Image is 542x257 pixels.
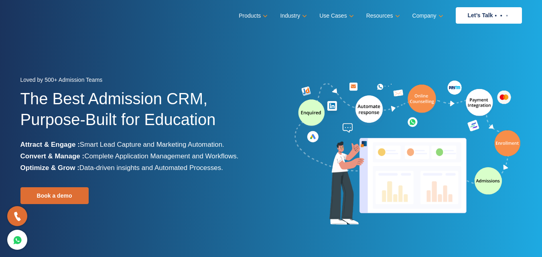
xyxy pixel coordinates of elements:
[84,152,238,160] span: Complete Application Management and Workflows.
[20,164,79,172] b: Optimize & Grow :
[20,74,265,88] div: Loved by 500+ Admission Teams
[412,10,442,22] a: Company
[20,187,89,204] a: Book a demo
[20,88,265,139] h1: The Best Admission CRM, Purpose-Built for Education
[319,10,352,22] a: Use Cases
[80,141,224,148] span: Smart Lead Capture and Marketing Automation.
[20,152,85,160] b: Convert & Manage :
[280,10,305,22] a: Industry
[456,7,522,24] a: Let’s Talk
[239,10,266,22] a: Products
[366,10,398,22] a: Resources
[293,79,522,228] img: admission-software-home-page-header
[79,164,223,172] span: Data-driven insights and Automated Processes.
[20,141,80,148] b: Attract & Engage :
